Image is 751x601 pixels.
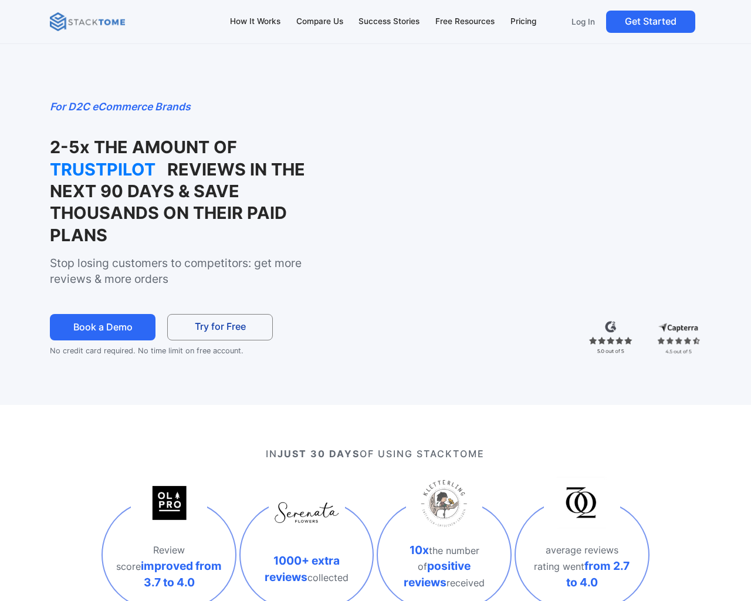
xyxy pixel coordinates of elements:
a: How It Works [225,9,286,34]
a: Compare Us [290,9,349,34]
img: serenata logo [269,477,345,553]
strong: 10x [410,543,429,557]
p: average reviews rating went [527,542,637,590]
div: Pricing [510,15,536,28]
p: Log In [571,16,595,27]
strong: TRUSTPILOT [50,158,167,180]
p: collected [252,553,361,585]
strong: REVIEWS IN THE NEXT 90 DAYS & SAVE THOUSANDS ON THEIR PAID PLANS [50,159,305,245]
strong: improved from 3.7 to 4.0 [141,559,222,589]
a: Book a Demo [50,314,155,340]
div: How It Works [230,15,280,28]
strong: JUST 30 DAYS [278,448,360,460]
a: Success Stories [353,9,425,34]
img: Kletterling Holzspielzeug logo [406,466,482,542]
img: olpro logo [131,466,207,542]
a: Try for Free [167,314,273,340]
a: Free Resources [430,9,500,34]
iframe: StackTome- product_demo 07.24 - 1.3x speed (1080p) [360,123,701,315]
p: No credit card required. No time limit on free account. [50,344,285,358]
p: Stop losing customers to competitors: get more reviews & more orders [50,255,334,287]
strong: 1000+ extra reviews [265,553,340,584]
p: the number of received [390,542,499,591]
strong: 2-5x THE AMOUNT OF [50,137,237,157]
div: Success Stories [358,15,420,28]
img: god save queens logo [544,466,620,542]
p: Review score [114,542,224,590]
strong: positive reviews [404,559,471,589]
div: Compare Us [296,15,343,28]
a: Get Started [606,11,695,33]
strong: from 2.7 to 4.0 [566,559,630,589]
em: For D2C eCommerce Brands [50,100,191,113]
a: Pricing [505,9,542,34]
a: Log In [565,11,601,33]
div: Free Resources [435,15,495,28]
p: IN OF USING STACKTOME [66,447,685,461]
